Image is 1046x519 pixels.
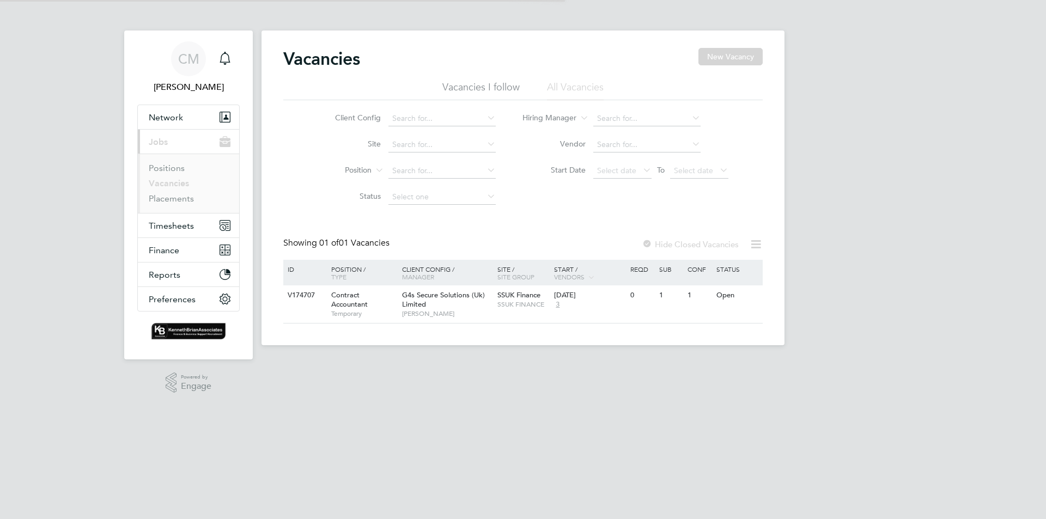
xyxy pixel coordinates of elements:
[554,272,585,281] span: Vendors
[593,137,701,152] input: Search for...
[547,81,604,100] li: All Vacancies
[149,163,185,173] a: Positions
[138,130,239,154] button: Jobs
[514,113,576,124] label: Hiring Manager
[137,322,240,340] a: Go to home page
[523,139,586,149] label: Vendor
[178,52,199,66] span: CM
[166,373,212,393] a: Powered byEngage
[495,260,552,286] div: Site /
[331,272,346,281] span: Type
[149,178,189,188] a: Vacancies
[124,30,253,359] nav: Main navigation
[285,260,323,278] div: ID
[685,260,713,278] div: Conf
[714,285,761,306] div: Open
[331,290,368,309] span: Contract Accountant
[283,237,392,249] div: Showing
[388,163,496,179] input: Search for...
[283,48,360,70] h2: Vacancies
[399,260,495,286] div: Client Config /
[628,260,656,278] div: Reqd
[138,105,239,129] button: Network
[137,41,240,94] a: CM[PERSON_NAME]
[149,193,194,204] a: Placements
[149,294,196,304] span: Preferences
[654,163,668,177] span: To
[181,382,211,391] span: Engage
[181,373,211,382] span: Powered by
[402,290,485,309] span: G4s Secure Solutions (Uk) Limited
[138,238,239,262] button: Finance
[523,165,586,175] label: Start Date
[149,137,168,147] span: Jobs
[597,166,636,175] span: Select date
[402,309,492,318] span: [PERSON_NAME]
[285,285,323,306] div: V174707
[388,137,496,152] input: Search for...
[497,300,549,309] span: SSUK FINANCE
[149,112,183,123] span: Network
[656,260,685,278] div: Sub
[656,285,685,306] div: 1
[319,237,390,248] span: 01 Vacancies
[138,154,239,213] div: Jobs
[497,272,534,281] span: Site Group
[318,139,381,149] label: Site
[151,322,226,340] img: kennethbrian-logo-retina.png
[319,237,339,248] span: 01 of
[318,113,381,123] label: Client Config
[309,165,372,176] label: Position
[138,213,239,237] button: Timesheets
[323,260,399,286] div: Position /
[551,260,628,287] div: Start /
[138,262,239,286] button: Reports
[149,245,179,255] span: Finance
[331,309,397,318] span: Temporary
[442,81,520,100] li: Vacancies I follow
[714,260,761,278] div: Status
[685,285,713,306] div: 1
[388,190,496,205] input: Select one
[318,191,381,201] label: Status
[149,270,180,280] span: Reports
[628,285,656,306] div: 0
[402,272,434,281] span: Manager
[388,111,496,126] input: Search for...
[593,111,701,126] input: Search for...
[642,239,739,249] label: Hide Closed Vacancies
[497,290,540,300] span: SSUK Finance
[138,287,239,311] button: Preferences
[137,81,240,94] span: Conor Mustoe
[149,221,194,231] span: Timesheets
[674,166,713,175] span: Select date
[554,300,561,309] span: 3
[698,48,763,65] button: New Vacancy
[554,291,625,300] div: [DATE]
